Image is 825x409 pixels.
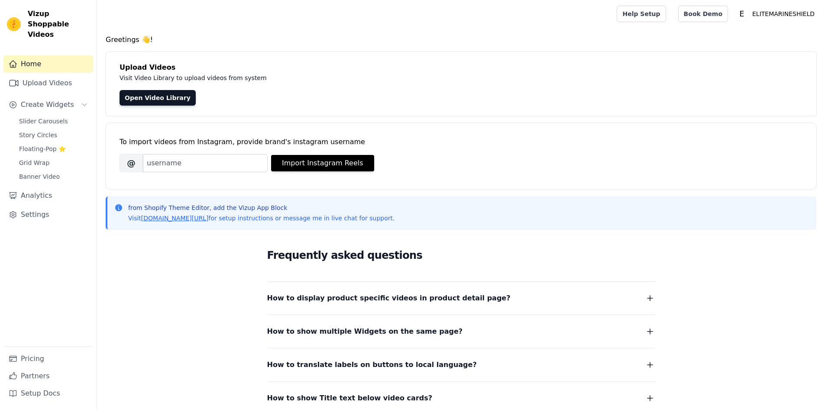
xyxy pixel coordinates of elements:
a: Pricing [3,350,93,367]
span: How to show multiple Widgets on the same page? [267,325,463,338]
span: @ [120,154,143,172]
button: How to show multiple Widgets on the same page? [267,325,655,338]
span: Vizup Shoppable Videos [28,9,90,40]
span: How to show Title text below video cards? [267,392,433,404]
a: Partners [3,367,93,385]
button: Create Widgets [3,96,93,113]
span: Floating-Pop ⭐ [19,145,66,153]
p: Visit for setup instructions or message me in live chat for support. [128,214,395,222]
span: Story Circles [19,131,57,139]
input: username [143,154,268,172]
button: How to show Title text below video cards? [267,392,655,404]
a: Settings [3,206,93,223]
span: Banner Video [19,172,60,181]
div: To import videos from Instagram, provide brand's instagram username [120,137,802,147]
button: How to translate labels on buttons to local language? [267,359,655,371]
img: Vizup [7,17,21,31]
a: Help Setup [617,6,666,22]
p: Visit Video Library to upload videos from system [120,73,508,83]
span: Slider Carousels [19,117,68,126]
a: Analytics [3,187,93,204]
text: E [740,10,744,18]
span: How to display product specific videos in product detail page? [267,292,511,304]
a: Book Demo [678,6,728,22]
a: Open Video Library [120,90,196,106]
p: ELITEMARINESHIELD [749,6,818,22]
h4: Greetings 👋! [106,35,816,45]
p: from Shopify Theme Editor, add the Vizup App Block [128,203,395,212]
span: Create Widgets [21,100,74,110]
a: Home [3,55,93,73]
a: Story Circles [14,129,93,141]
button: Import Instagram Reels [271,155,374,171]
span: How to translate labels on buttons to local language? [267,359,477,371]
a: Upload Videos [3,74,93,92]
button: E ELITEMARINESHIELD [735,6,818,22]
a: Slider Carousels [14,115,93,127]
a: Banner Video [14,171,93,183]
h2: Frequently asked questions [267,247,655,264]
span: Grid Wrap [19,158,49,167]
a: Setup Docs [3,385,93,402]
a: Grid Wrap [14,157,93,169]
button: How to display product specific videos in product detail page? [267,292,655,304]
a: [DOMAIN_NAME][URL] [141,215,209,222]
h4: Upload Videos [120,62,802,73]
a: Floating-Pop ⭐ [14,143,93,155]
